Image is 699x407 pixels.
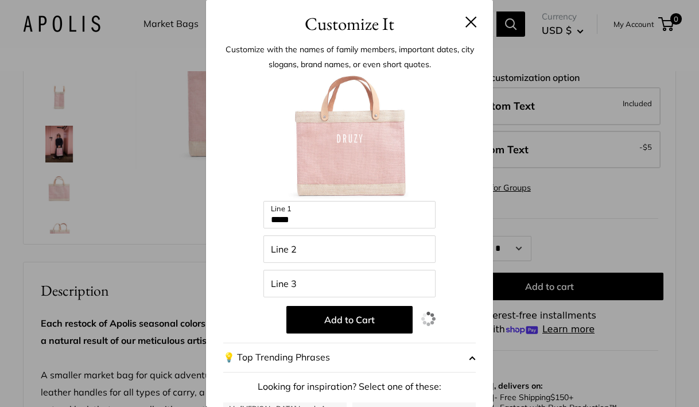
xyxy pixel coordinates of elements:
p: Customize with the names of family members, important dates, city slogans, brand names, or even s... [223,42,476,72]
p: Looking for inspiration? Select one of these: [223,378,476,396]
img: customizer-prod [286,75,413,201]
img: loading.gif [421,312,436,326]
h3: Customize It [223,10,476,37]
button: 💡 Top Trending Phrases [223,343,476,373]
button: Add to Cart [286,306,413,334]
